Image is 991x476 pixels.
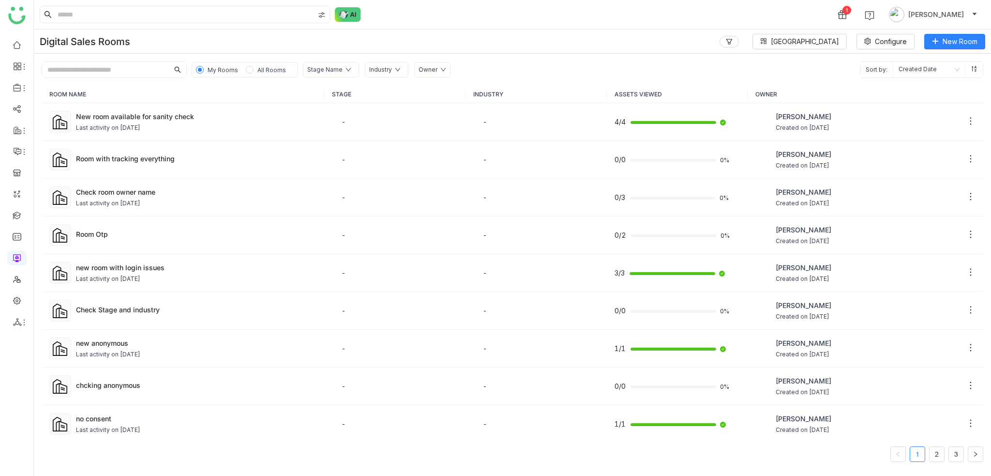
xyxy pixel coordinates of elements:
span: - [342,382,345,390]
span: - [342,231,345,239]
div: New room available for sanity check [76,111,316,122]
a: 2 [930,447,944,461]
div: Stage Name [307,65,343,75]
span: - [483,344,487,353]
button: Next Page [968,446,983,462]
span: - [483,193,487,201]
th: ROOM NAME [42,86,324,103]
div: Check room owner name [76,187,316,197]
img: 684a9aedde261c4b36a3ced9 [755,190,771,205]
span: 0% [720,384,732,390]
div: Check Stage and industry [76,305,316,315]
span: - [342,193,345,201]
img: 684a9aedde261c4b36a3ced9 [755,303,771,319]
span: [PERSON_NAME] [908,9,964,20]
span: - [483,307,487,315]
button: Previous Page [890,446,906,462]
span: Created on [DATE] [776,312,831,322]
span: [PERSON_NAME] [776,262,831,273]
span: - [483,155,487,164]
img: 684a9aedde261c4b36a3ced9 [755,341,771,356]
div: Last activity on [DATE] [76,275,140,284]
span: [PERSON_NAME] [776,300,831,311]
span: - [483,118,487,126]
span: Created on [DATE] [776,426,831,435]
div: Room Otp [76,229,316,239]
span: 3/3 [615,268,625,278]
button: [PERSON_NAME] [887,7,979,22]
div: 1 [842,6,851,15]
span: [PERSON_NAME] [776,225,831,235]
span: [GEOGRAPHIC_DATA] [771,36,839,47]
span: Created on [DATE] [776,237,831,246]
span: - [342,269,345,277]
span: 0/3 [615,192,625,203]
div: no consent [76,414,316,424]
li: 2 [929,446,945,462]
span: - [342,420,345,428]
li: 1 [910,446,925,462]
span: 0% [720,308,732,314]
img: 684a9aedde261c4b36a3ced9 [755,379,771,394]
nz-select-item: Created Date [899,62,960,77]
span: 1/1 [615,419,626,430]
div: Last activity on [DATE] [76,199,140,208]
span: Created on [DATE] [776,199,831,208]
span: 4/4 [615,117,626,127]
a: 1 [910,447,925,461]
span: Created on [DATE] [776,275,831,284]
span: - [342,118,345,126]
button: New Room [924,34,985,49]
div: Last activity on [DATE] [76,350,140,359]
div: Last activity on [DATE] [76,426,140,435]
span: New Room [943,36,977,47]
span: Created on [DATE] [776,161,831,170]
button: [GEOGRAPHIC_DATA] [752,34,847,49]
div: Last activity on [DATE] [76,123,140,133]
img: 684a9aedde261c4b36a3ced9 [755,265,771,281]
span: 0% [720,157,732,163]
span: [PERSON_NAME] [776,149,831,160]
span: [PERSON_NAME] [776,376,831,386]
span: [PERSON_NAME] [776,414,831,424]
div: Owner [419,65,437,75]
div: chcking anonymous [76,380,316,390]
img: 684a9aedde261c4b36a3ced9 [755,416,771,432]
div: new room with login issues [76,262,316,273]
span: - [483,382,487,390]
button: Configure [856,34,915,49]
div: new anonymous [76,338,316,348]
span: Configure [875,36,907,47]
span: 1/1 [615,343,626,354]
img: 684a9aedde261c4b36a3ced9 [755,114,771,130]
span: - [483,231,487,239]
div: Industry [369,65,392,75]
span: [PERSON_NAME] [776,111,831,122]
span: 0/0 [615,381,626,392]
span: 0/0 [615,306,626,316]
span: - [342,307,345,315]
span: Created on [DATE] [776,123,831,133]
span: Created on [DATE] [776,388,831,397]
span: 0/0 [615,154,626,165]
th: ASSETS VIEWED [607,86,748,103]
span: - [342,155,345,164]
img: 684a9aedde261c4b36a3ced9 [755,152,771,168]
span: All Rooms [257,66,286,74]
img: search-type.svg [318,11,326,19]
div: Room with tracking everything [76,154,316,164]
th: OWNER [748,86,983,103]
span: My Rooms [208,66,238,74]
span: - [342,344,345,353]
span: [PERSON_NAME] [776,338,831,349]
img: avatar [889,7,904,22]
img: help.svg [865,11,874,20]
span: Created on [DATE] [776,350,831,359]
span: 0/2 [615,230,626,241]
span: [PERSON_NAME] [776,187,831,198]
img: ask-buddy-normal.svg [335,7,361,22]
th: INDUSTRY [465,86,607,103]
li: 3 [948,446,964,462]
